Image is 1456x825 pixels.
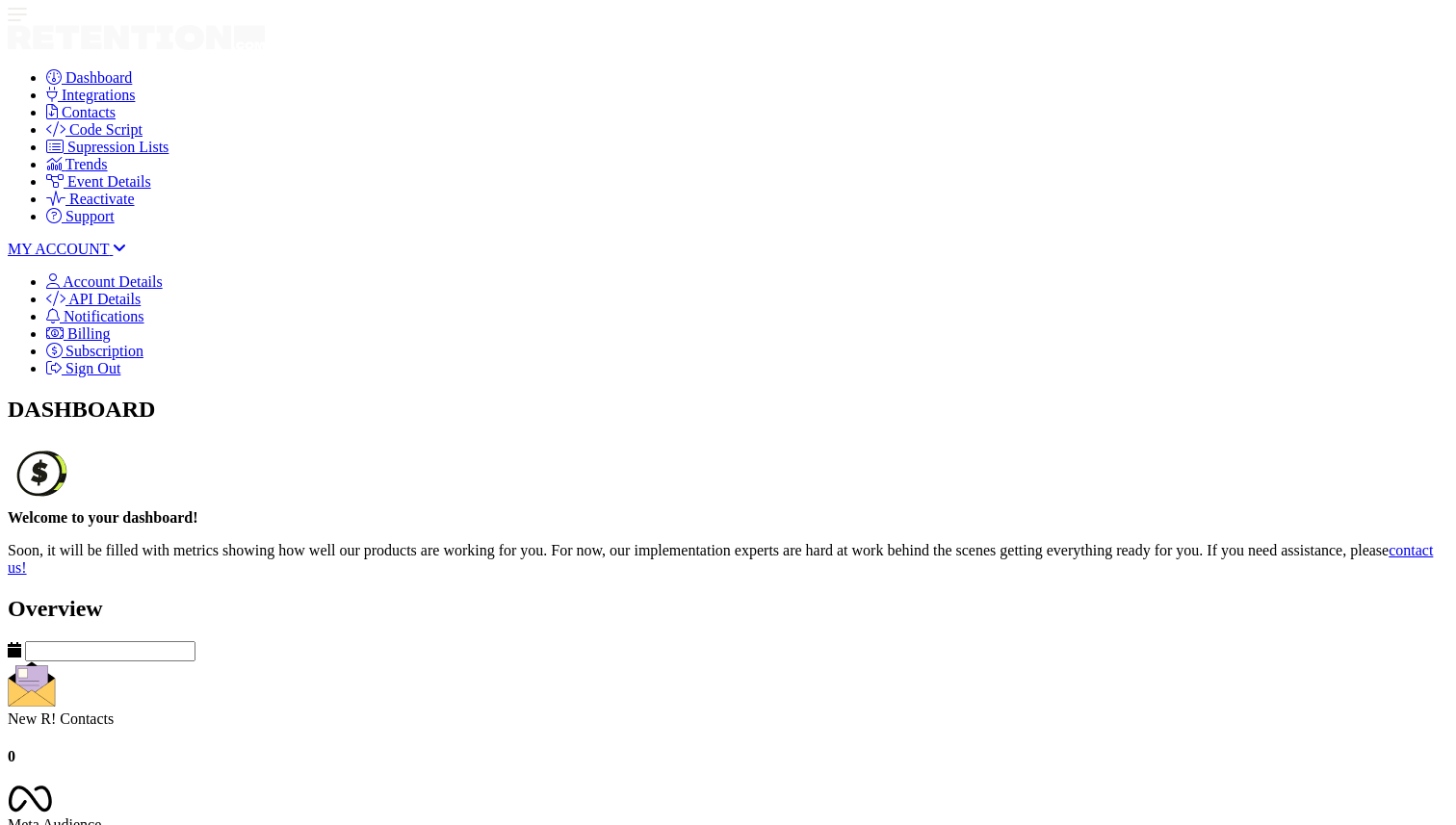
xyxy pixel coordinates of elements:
[65,156,108,172] span: Trends
[65,360,120,376] span: Sign Out
[46,273,163,290] a: Account Details
[67,139,169,155] span: Supression Lists
[8,241,126,257] a: MY ACCOUNT
[46,291,141,307] a: API Details
[46,343,143,359] a: Subscription
[62,104,116,120] span: Contacts
[46,308,144,324] a: Notifications
[69,191,135,207] span: Reactivate
[8,25,265,50] img: Retention.com
[68,291,141,307] span: API Details
[46,104,116,120] a: Contacts
[8,748,1448,765] h4: 0
[8,786,52,812] img: fa-meta-2f981b61bb99beabf952f7030308934f19ce035c18b003e963880cc3fabeebb7.png
[8,542,1433,576] a: contact us!
[8,442,71,505] img: dollar-coin-05c43ed7efb7bc0c12610022525b4bbbb207c7efeef5aecc26f025e68dcafac9.png
[67,325,110,342] span: Billing
[65,343,143,359] span: Subscription
[8,596,1448,622] h2: Overview
[63,273,163,290] span: Account Details
[46,156,108,172] a: Trends
[46,325,110,342] a: Billing
[69,121,143,138] span: Code Script
[62,87,135,103] span: Integrations
[8,397,1448,423] h2: DASHBOARD
[8,509,197,526] strong: Welcome to your dashboard!
[65,69,132,86] span: Dashboard
[8,661,56,707] img: fa-envelope-19ae18322b30453b285274b1b8af3d052b27d846a4fbe8435d1a52b978f639a2.png
[46,360,120,376] a: Sign Out
[67,173,151,190] span: Event Details
[8,661,1448,728] div: New R! Contacts
[46,139,169,155] a: Supression Lists
[8,542,1448,577] p: Soon, it will be filled with metrics showing how well our products are working for you. For now, ...
[46,87,135,103] a: Integrations
[46,69,132,86] a: Dashboard
[64,308,144,324] span: Notifications
[8,241,109,257] span: MY ACCOUNT
[46,173,151,190] a: Event Details
[65,208,115,224] span: Support
[46,121,143,138] a: Code Script
[46,191,135,207] a: Reactivate
[46,208,115,224] a: Support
